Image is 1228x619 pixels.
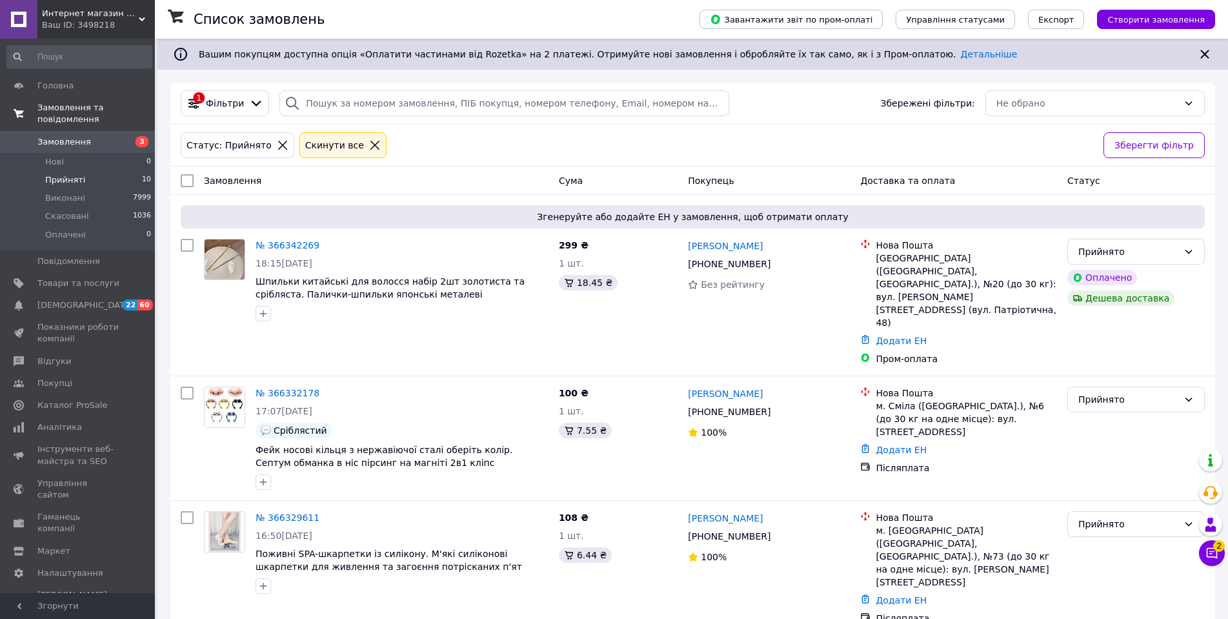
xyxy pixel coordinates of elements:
span: Замовлення [37,136,91,148]
span: 1 шт. [559,258,584,269]
span: 1 шт. [559,531,584,541]
span: Каталог ProSale [37,400,107,411]
span: 10 [142,174,151,186]
span: Збережені фільтри: [880,97,974,110]
span: Налаштування [37,567,103,579]
div: Прийнято [1078,245,1178,259]
a: Створити замовлення [1084,14,1215,24]
span: Вашим покупцям доступна опція «Оплатити частинами від Rozetka» на 2 платежі. Отримуйте нові замов... [199,49,1017,59]
span: 100% [701,427,727,438]
span: Оплачені [45,229,86,241]
span: 1036 [133,210,151,222]
a: Додати ЕН [876,595,927,605]
img: :speech_balloon: [261,425,271,436]
span: Головна [37,80,74,92]
div: [PHONE_NUMBER] [685,403,773,421]
div: Нова Пошта [876,239,1057,252]
span: 60 [137,299,152,310]
span: 0 [146,156,151,168]
a: № 366332178 [256,388,319,398]
a: [PERSON_NAME] [688,387,763,400]
div: 7.55 ₴ [559,423,612,438]
a: Фейк носові кільця з нержавіючої сталі оберіть колір. Септум обманка в ніс пірсинг на магніті 2в1... [256,445,512,468]
a: Додати ЕН [876,445,927,455]
span: Інструменти веб-майстра та SEO [37,443,119,467]
div: Прийнято [1078,392,1178,407]
span: 16:50[DATE] [256,531,312,541]
span: Управління статусами [906,15,1005,25]
a: Поживні SPA-шкарпетки із силікону. М'які силіконові шкарпетки для живлення та загоєння потріскани... [256,549,522,572]
div: Оплачено [1067,270,1137,285]
a: Фото товару [204,511,245,553]
div: Пром-оплата [876,352,1057,365]
span: Cума [559,176,583,186]
div: Ваш ID: 3498218 [42,19,155,31]
span: 1 шт. [559,406,584,416]
div: [PHONE_NUMBER] [685,255,773,273]
span: Завантажити звіт по пром-оплаті [710,14,872,25]
div: Післяплата [876,462,1057,474]
span: Згенеруйте або додайте ЕН у замовлення, щоб отримати оплату [186,210,1200,223]
a: Шпильки китайські для волосся набір 2шт золотиста та срібляста. Палички-шпильки японські металеві [256,276,525,299]
span: 3 [136,136,148,147]
span: 100% [701,552,727,562]
span: Повідомлення [37,256,100,267]
button: Чат з покупцем2 [1199,540,1225,566]
a: Додати ЕН [876,336,927,346]
span: 22 [123,299,137,310]
div: [PHONE_NUMBER] [685,527,773,545]
span: Покупець [688,176,734,186]
span: Показники роботи компанії [37,321,119,345]
a: Детальніше [961,49,1018,59]
span: Управління сайтом [37,478,119,501]
span: Замовлення та повідомлення [37,102,155,125]
span: Відгуки [37,356,71,367]
div: Дешева доставка [1067,290,1174,306]
span: Доставка та оплата [860,176,955,186]
span: Интернет магазин GoGoShop [42,8,139,19]
div: [GEOGRAPHIC_DATA] ([GEOGRAPHIC_DATA], [GEOGRAPHIC_DATA].), №20 (до 30 кг): вул. [PERSON_NAME][STR... [876,252,1057,329]
span: [DEMOGRAPHIC_DATA] [37,299,133,311]
div: м. Сміла ([GEOGRAPHIC_DATA].), №6 (до 30 кг на одне місце): вул. [STREET_ADDRESS] [876,400,1057,438]
input: Пошук за номером замовлення, ПІБ покупця, номером телефону, Email, номером накладної [279,90,729,116]
a: № 366329611 [256,512,319,523]
span: Нові [45,156,64,168]
div: Статус: Прийнято [184,138,274,152]
span: Гаманець компанії [37,511,119,534]
div: 18.45 ₴ [559,275,618,290]
a: Фото товару [204,239,245,280]
span: Зберегти фільтр [1114,138,1194,152]
div: Cкинути все [303,138,367,152]
span: Експорт [1038,15,1074,25]
button: Зберегти фільтр [1103,132,1205,158]
span: 299 ₴ [559,240,589,250]
span: 17:07[DATE] [256,406,312,416]
img: Фото товару [208,512,241,552]
span: Товари та послуги [37,278,119,289]
span: Аналітика [37,421,82,433]
div: Нова Пошта [876,511,1057,524]
div: 6.44 ₴ [559,547,612,563]
button: Управління статусами [896,10,1015,29]
a: Фото товару [204,387,245,428]
img: Фото товару [205,239,245,279]
span: Скасовані [45,210,89,222]
a: № 366342269 [256,240,319,250]
span: Фільтри [206,97,244,110]
div: Прийнято [1078,517,1178,531]
button: Створити замовлення [1097,10,1215,29]
span: 18:15[DATE] [256,258,312,269]
span: 108 ₴ [559,512,589,523]
div: Нова Пошта [876,387,1057,400]
span: Статус [1067,176,1100,186]
span: 7999 [133,192,151,204]
a: [PERSON_NAME] [688,239,763,252]
span: Без рейтингу [701,279,765,290]
span: 100 ₴ [559,388,589,398]
span: Маркет [37,545,70,557]
span: Замовлення [204,176,261,186]
button: Завантажити звіт по пром-оплаті [700,10,883,29]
